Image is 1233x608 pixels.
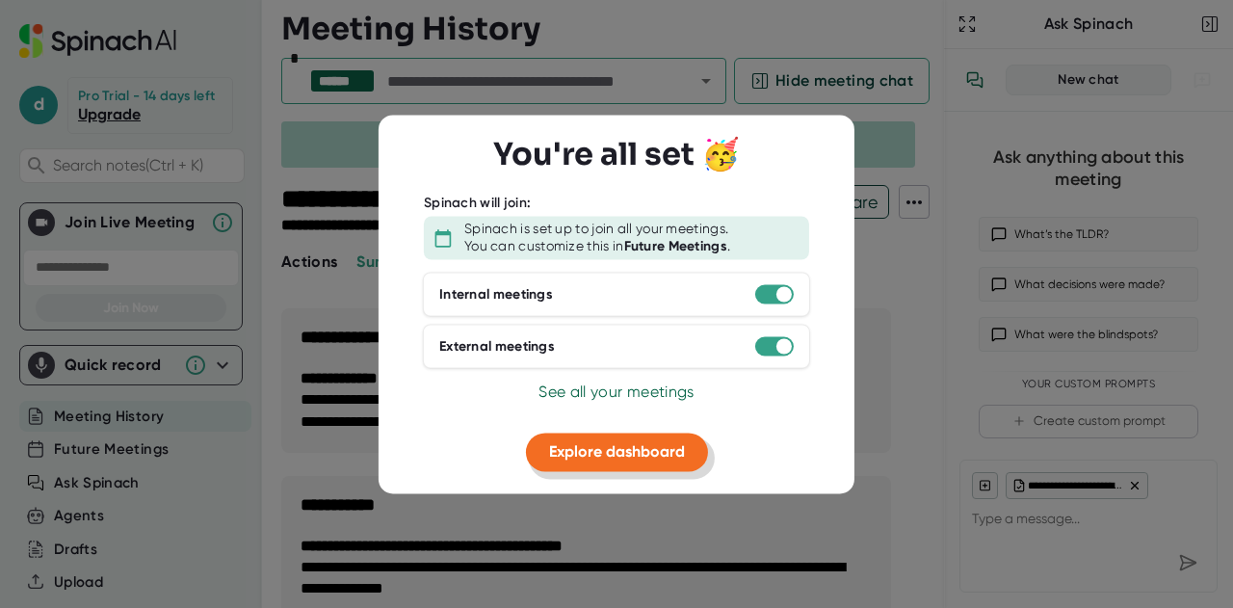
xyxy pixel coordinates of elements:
[464,222,728,239] div: Spinach is set up to join all your meetings.
[424,195,531,212] div: Spinach will join:
[624,238,728,254] b: Future Meetings
[549,443,685,462] span: Explore dashboard
[538,383,694,402] span: See all your meetings
[439,286,553,304] div: Internal meetings
[526,434,708,472] button: Explore dashboard
[439,338,555,356] div: External meetings
[493,136,740,172] h3: You're all set 🥳
[464,238,730,255] div: You can customize this in .
[538,382,694,405] button: See all your meetings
